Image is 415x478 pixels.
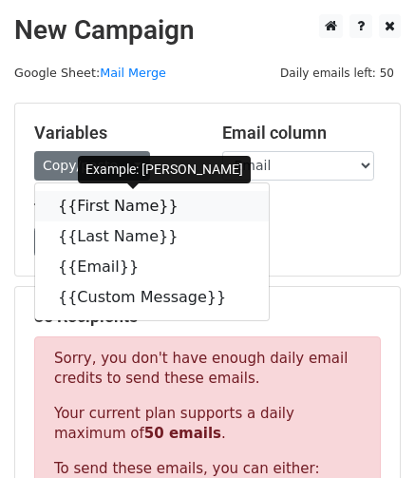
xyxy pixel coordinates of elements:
a: {{Last Name}} [35,221,269,252]
h2: New Campaign [14,14,401,47]
strong: 50 emails [144,425,221,442]
a: Mail Merge [100,66,166,80]
a: {{Email}} [35,252,269,282]
p: Sorry, you don't have enough daily email credits to send these emails. [54,349,361,389]
iframe: Chat Widget [320,387,415,478]
a: Copy/paste... [34,151,150,181]
a: {{Custom Message}} [35,282,269,313]
span: Daily emails left: 50 [274,63,401,84]
h5: Email column [222,123,382,143]
a: Daily emails left: 50 [274,66,401,80]
small: Google Sheet: [14,66,166,80]
a: {{First Name}} [35,191,269,221]
div: Example: [PERSON_NAME] [78,156,251,183]
p: Your current plan supports a daily maximum of . [54,404,361,444]
h5: Variables [34,123,194,143]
